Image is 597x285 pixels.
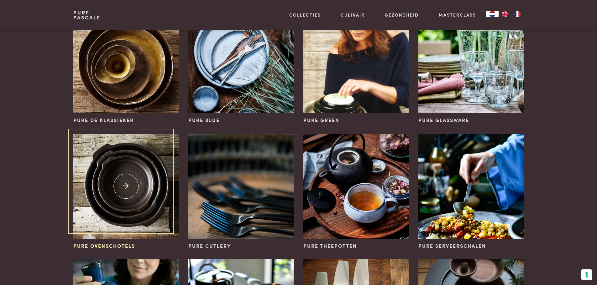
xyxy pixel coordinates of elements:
[73,8,178,113] img: Pure de klassieker
[418,8,523,124] a: Pure Glassware Pure Glassware
[303,116,339,124] span: Pure Green
[188,8,293,124] a: Pure Blue Pure Blue
[486,11,499,17] div: Language
[73,242,135,250] span: Pure ovenschotels
[486,11,524,17] aside: Language selected: Nederlands
[418,242,486,250] span: Pure serveerschalen
[303,134,408,250] a: Pure theepotten Pure theepotten
[73,116,134,124] span: Pure de klassieker
[418,8,523,113] img: Pure Glassware
[188,134,293,239] img: Pure Cutlery
[73,8,178,124] a: Pure de klassieker Pure de klassieker
[418,116,469,124] span: Pure Glassware
[73,134,178,239] img: Pure ovenschotels
[188,8,293,113] img: Pure Blue
[188,116,220,124] span: Pure Blue
[499,11,511,17] a: EN
[499,11,524,17] ul: Language list
[385,12,419,18] a: Gezondheid
[511,11,524,17] a: FR
[439,12,476,18] a: Masterclass
[303,8,408,113] img: Pure Green
[188,242,231,250] span: Pure Cutlery
[73,134,178,250] a: Pure ovenschotels Pure ovenschotels
[341,12,365,18] a: Culinair
[188,134,293,250] a: Pure Cutlery Pure Cutlery
[73,10,101,20] a: PurePascale
[289,12,321,18] a: Collecties
[303,8,408,124] a: Pure Green Pure Green
[418,134,523,239] img: Pure serveerschalen
[486,11,499,17] a: NL
[303,134,408,239] img: Pure theepotten
[581,269,592,280] button: Uw voorkeuren voor toestemming voor trackingtechnologieën
[303,242,357,250] span: Pure theepotten
[418,134,523,250] a: Pure serveerschalen Pure serveerschalen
